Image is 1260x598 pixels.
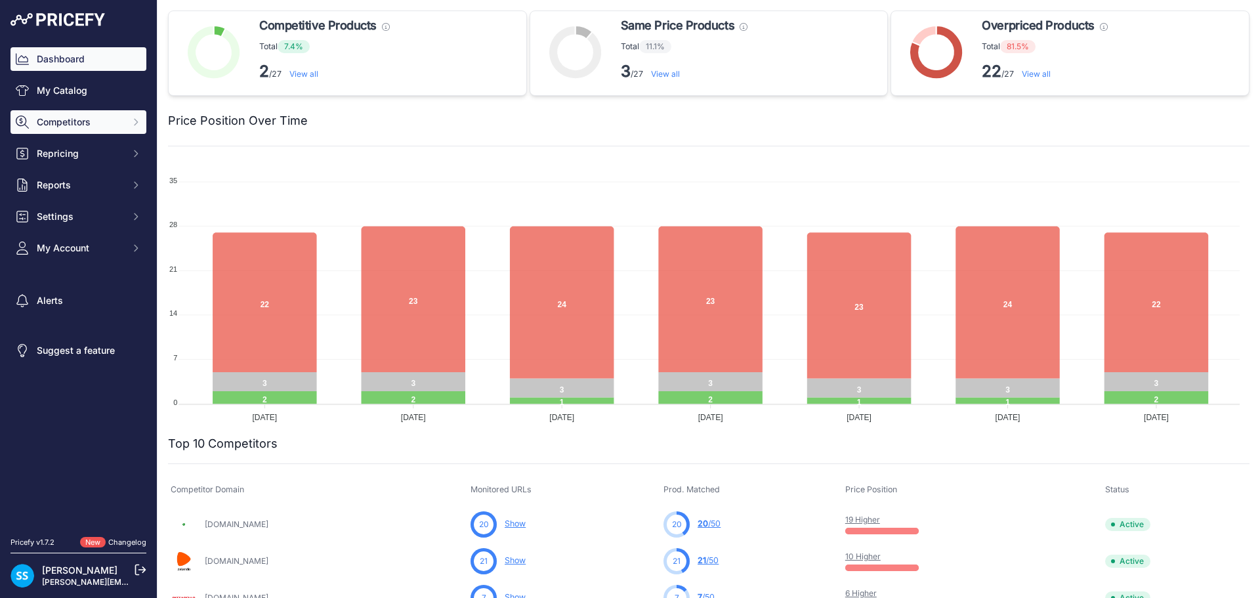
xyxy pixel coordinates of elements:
span: 21 [673,555,681,567]
span: Reports [37,179,123,192]
a: Suggest a feature [10,339,146,362]
button: Competitors [10,110,146,134]
span: Same Price Products [621,16,734,35]
span: Competitive Products [259,16,377,35]
span: 81.5% [1000,40,1036,53]
a: Alerts [10,289,146,312]
a: Dashboard [10,47,146,71]
span: Overpriced Products [982,16,1094,35]
tspan: 0 [173,398,177,406]
a: View all [1022,69,1051,79]
span: Repricing [37,147,123,160]
a: Changelog [108,538,146,547]
h2: Top 10 Competitors [168,435,278,453]
strong: 22 [982,62,1001,81]
p: Total [621,40,747,53]
a: [PERSON_NAME][EMAIL_ADDRESS][DOMAIN_NAME] [42,577,244,587]
tspan: 35 [169,177,177,184]
a: [DOMAIN_NAME] [205,519,268,529]
span: Competitor Domain [171,484,244,494]
strong: 2 [259,62,269,81]
button: Settings [10,205,146,228]
button: Repricing [10,142,146,165]
p: Total [259,40,390,53]
a: Show [505,519,526,528]
tspan: [DATE] [549,413,574,422]
a: [PERSON_NAME] [42,565,117,576]
span: Monitored URLs [471,484,532,494]
span: 11.1% [639,40,671,53]
h2: Price Position Over Time [168,112,308,130]
img: Pricefy Logo [10,13,105,26]
span: 20 [672,519,682,530]
span: Competitors [37,116,123,129]
p: Total [982,40,1107,53]
span: New [80,537,106,548]
button: My Account [10,236,146,260]
a: View all [651,69,680,79]
tspan: 14 [169,309,177,317]
tspan: [DATE] [698,413,723,422]
tspan: [DATE] [996,413,1020,422]
span: 20 [698,519,708,528]
tspan: 21 [169,265,177,273]
a: 10 Higher [845,551,881,561]
tspan: [DATE] [1144,413,1169,422]
p: /27 [982,61,1107,82]
strong: 3 [621,62,631,81]
span: 21 [698,555,706,565]
p: /27 [259,61,390,82]
tspan: [DATE] [401,413,426,422]
span: Prod. Matched [663,484,720,494]
span: Price Position [845,484,897,494]
a: View all [289,69,318,79]
button: Reports [10,173,146,197]
tspan: 7 [173,354,177,362]
tspan: [DATE] [847,413,871,422]
p: /27 [621,61,747,82]
span: 7.4% [278,40,310,53]
nav: Sidebar [10,47,146,521]
a: Show [505,555,526,565]
a: 6 Higher [845,588,877,598]
span: 20 [479,519,489,530]
span: Active [1105,518,1150,531]
a: 20/50 [698,519,721,528]
tspan: 28 [169,221,177,228]
span: Active [1105,555,1150,568]
a: My Catalog [10,79,146,102]
div: Pricefy v1.7.2 [10,537,54,548]
span: 21 [480,555,488,567]
span: Status [1105,484,1129,494]
span: Settings [37,210,123,223]
a: [DOMAIN_NAME] [205,556,268,566]
tspan: [DATE] [252,413,277,422]
span: My Account [37,242,123,255]
a: 19 Higher [845,515,880,524]
a: 21/50 [698,555,719,565]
